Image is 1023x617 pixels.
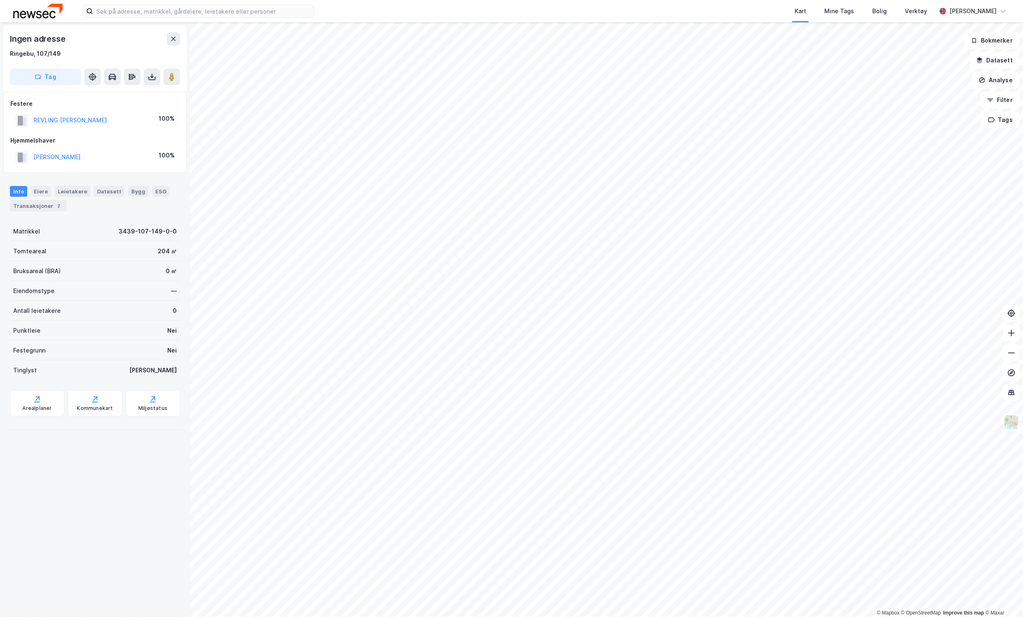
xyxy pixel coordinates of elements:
div: 204 ㎡ [158,246,177,256]
div: Antall leietakere [13,306,61,316]
div: Info [10,186,27,197]
div: Tomteareal [13,246,46,256]
div: Kart [795,6,806,16]
div: Bygg [128,186,149,197]
input: Søk på adresse, matrikkel, gårdeiere, leietakere eller personer [93,5,313,17]
div: Kommunekart [77,405,113,412]
a: OpenStreetMap [901,610,941,616]
div: Arealplaner [22,405,52,412]
div: Festegrunn [13,345,45,355]
button: Bokmerker [964,32,1020,49]
div: Nei [167,326,177,336]
div: Matrikkel [13,226,40,236]
div: Mine Tags [824,6,854,16]
div: 100% [159,150,175,160]
img: newsec-logo.f6e21ccffca1b3a03d2d.png [13,4,63,18]
div: 0 ㎡ [166,266,177,276]
div: Datasett [94,186,125,197]
button: Tags [981,112,1020,128]
div: Transaksjoner [10,200,66,212]
div: Verktøy [905,6,927,16]
div: Punktleie [13,326,40,336]
div: Festere [10,99,180,109]
div: [PERSON_NAME] [949,6,997,16]
div: 0 [173,306,177,316]
div: Ringebu, 107/149 [10,49,61,59]
button: Filter [980,92,1020,108]
button: Analyse [972,72,1020,88]
div: Eiere [31,186,51,197]
div: ESG [152,186,170,197]
div: — [171,286,177,296]
div: Miljøstatus [138,405,167,412]
div: 3439-107-149-0-0 [119,226,177,236]
div: Eiendomstype [13,286,55,296]
a: Improve this map [943,610,984,616]
div: Leietakere [55,186,90,197]
div: [PERSON_NAME] [129,365,177,375]
button: Datasett [969,52,1020,69]
div: 2 [55,202,63,210]
img: Z [1004,415,1019,430]
div: Bruksareal (BRA) [13,266,61,276]
div: Ingen adresse [10,32,67,45]
div: 100% [159,114,175,124]
div: Bolig [872,6,887,16]
div: Hjemmelshaver [10,136,180,145]
div: Kontrollprogram for chat [982,577,1023,617]
a: Mapbox [877,610,900,616]
div: Nei [167,345,177,355]
iframe: Chat Widget [982,577,1023,617]
div: Tinglyst [13,365,37,375]
button: Tag [10,69,81,85]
